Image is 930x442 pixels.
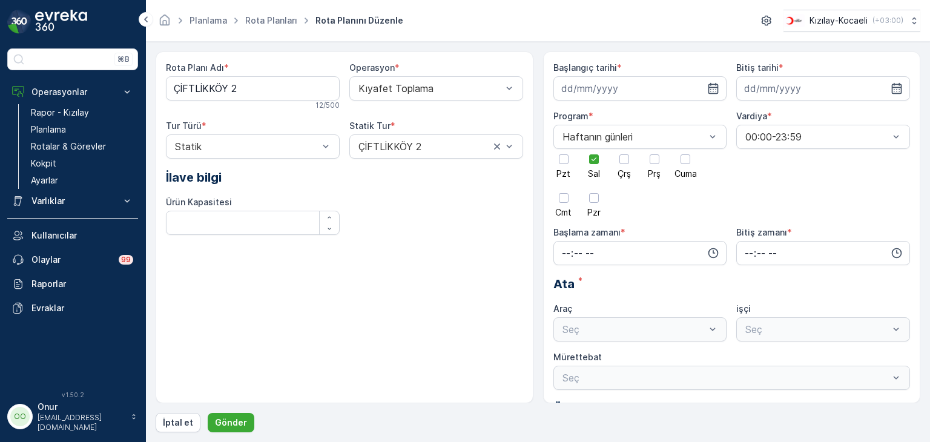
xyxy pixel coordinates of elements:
[245,15,297,25] a: Rota Planları
[783,14,805,27] img: k%C4%B1z%C4%B1lay_0jL9uU1.png
[7,296,138,320] a: Evraklar
[26,172,138,189] a: Ayarlar
[121,255,131,265] p: 99
[26,121,138,138] a: Planlama
[31,254,111,266] p: Olaylar
[31,86,114,98] p: Operasyonlar
[349,62,395,73] label: Operasyon
[588,170,600,178] span: Sal
[313,15,406,27] span: Rota Planını Düzenle
[158,18,171,28] a: Ana Sayfa
[31,302,133,314] p: Evraklar
[38,413,125,432] p: [EMAIL_ADDRESS][DOMAIN_NAME]
[553,275,575,293] span: Ata
[736,62,779,73] label: Bitiş tarihi
[315,101,340,110] p: 12 / 500
[31,157,56,170] p: Kokpit
[215,417,247,429] p: Gönder
[166,62,224,73] label: Rota Planı Adı
[7,10,31,34] img: logo
[208,413,254,432] button: Gönder
[674,170,697,178] span: Cuma
[166,197,232,207] label: Ürün Kapasitesi
[31,140,106,153] p: Rotalar & Görevler
[553,227,621,237] label: Başlama zamanı
[553,352,602,362] label: Mürettebat
[553,111,589,121] label: Program
[7,223,138,248] a: Kullanıcılar
[7,80,138,104] button: Operasyonlar
[7,248,138,272] a: Olaylar99
[163,417,193,429] p: İptal et
[736,227,787,237] label: Bitiş zamanı
[10,407,30,426] div: OO
[166,168,222,186] span: İlave bilgi
[26,155,138,172] a: Kokpit
[553,62,617,73] label: Başlangıç tarihi
[7,391,138,398] span: v 1.50.2
[736,76,910,101] input: dd/mm/yyyy
[553,303,572,314] label: Araç
[736,111,767,121] label: Vardiya
[26,138,138,155] a: Rotalar & Görevler
[7,189,138,213] button: Varlıklar
[618,170,631,178] span: Çrş
[349,120,391,131] label: Statik Tur
[31,107,89,119] p: Rapor - Kızılay
[166,120,202,131] label: Tur Türü
[556,170,570,178] span: Pzt
[31,174,58,186] p: Ayarlar
[553,400,911,418] p: Önemli Konumlar
[7,272,138,296] a: Raporlar
[555,208,572,217] span: Cmt
[648,170,661,178] span: Prş
[31,124,66,136] p: Planlama
[26,104,138,121] a: Rapor - Kızılay
[872,16,903,25] p: ( +03:00 )
[156,413,200,432] button: İptal et
[810,15,868,27] p: Kızılay-Kocaeli
[117,54,130,64] p: ⌘B
[31,229,133,242] p: Kullanıcılar
[31,195,114,207] p: Varlıklar
[31,278,133,290] p: Raporlar
[783,10,920,31] button: Kızılay-Kocaeli(+03:00)
[190,15,227,25] a: Planlama
[35,10,87,34] img: logo_dark-DEwI_e13.png
[736,303,751,314] label: işçi
[7,401,138,432] button: OOOnur[EMAIL_ADDRESS][DOMAIN_NAME]
[587,208,601,217] span: Pzr
[38,401,125,413] p: Onur
[553,76,727,101] input: dd/mm/yyyy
